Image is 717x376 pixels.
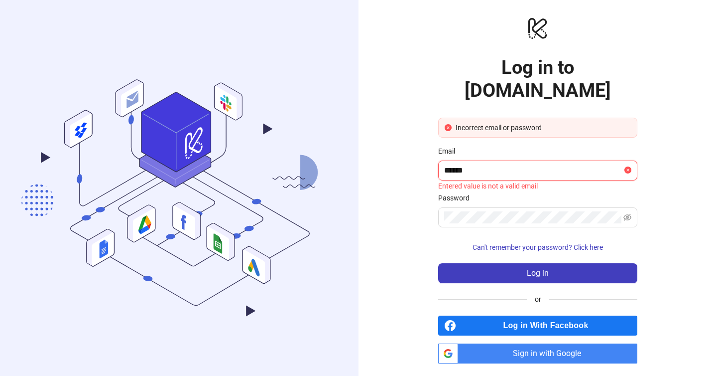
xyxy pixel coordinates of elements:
[460,316,637,336] span: Log in With Facebook
[438,316,637,336] a: Log in With Facebook
[456,122,631,133] div: Incorrect email or password
[462,344,637,364] span: Sign in with Google
[444,211,621,223] input: Password
[438,344,637,364] a: Sign in with Google
[623,213,631,221] span: eye-invisible
[445,124,452,131] span: close-circle
[527,269,549,278] span: Log in
[444,165,622,177] input: Email
[438,181,637,191] div: Entered value is not a valid email
[438,146,462,157] label: Email
[473,243,603,251] span: Can't remember your password? Click here
[527,294,549,305] span: or
[438,263,637,283] button: Log in
[438,239,637,255] button: Can't remember your password? Click here
[438,56,637,102] h1: Log in to [DOMAIN_NAME]
[438,192,476,203] label: Password
[438,243,637,251] a: Can't remember your password? Click here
